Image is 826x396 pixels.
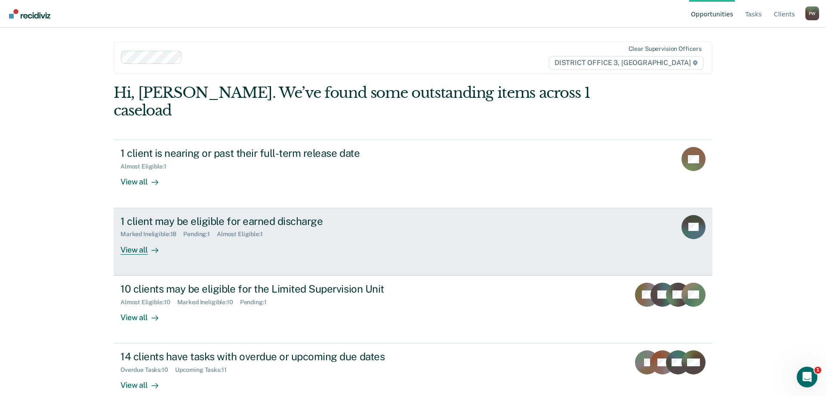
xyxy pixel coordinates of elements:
div: 1 client may be eligible for earned discharge [120,215,422,228]
button: Profile dropdown button [805,6,819,20]
div: P W [805,6,819,20]
a: 1 client is nearing or past their full-term release dateAlmost Eligible:1View all [114,140,712,208]
div: View all [120,238,169,255]
iframe: Intercom live chat [797,367,817,387]
div: 10 clients may be eligible for the Limited Supervision Unit [120,283,422,295]
div: Clear supervision officers [629,45,702,53]
div: Almost Eligible : 1 [120,163,173,170]
div: Marked Ineligible : 10 [177,299,240,306]
div: Pending : 1 [183,231,217,238]
div: 14 clients have tasks with overdue or upcoming due dates [120,350,422,363]
div: View all [120,170,169,187]
div: Marked Ineligible : 18 [120,231,183,238]
a: 1 client may be eligible for earned dischargeMarked Ineligible:18Pending:1Almost Eligible:1View all [114,208,712,276]
div: Pending : 1 [240,299,274,306]
span: 1 [814,367,821,374]
div: View all [120,306,169,322]
a: 10 clients may be eligible for the Limited Supervision UnitAlmost Eligible:10Marked Ineligible:10... [114,276,712,343]
img: Recidiviz [9,9,50,19]
div: Overdue Tasks : 10 [120,366,175,374]
div: Upcoming Tasks : 11 [175,366,234,374]
div: Hi, [PERSON_NAME]. We’ve found some outstanding items across 1 caseload [114,84,593,119]
span: DISTRICT OFFICE 3, [GEOGRAPHIC_DATA] [549,56,703,70]
div: 1 client is nearing or past their full-term release date [120,147,422,159]
div: View all [120,374,169,390]
div: Almost Eligible : 1 [217,231,270,238]
div: Almost Eligible : 10 [120,299,177,306]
